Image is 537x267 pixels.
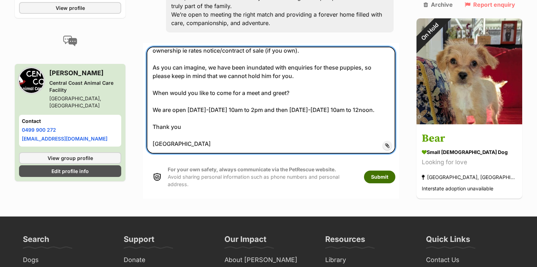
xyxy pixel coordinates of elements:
[422,149,517,156] div: small [DEMOGRAPHIC_DATA] Dog
[322,255,416,266] a: Library
[20,255,114,266] a: Dogs
[422,158,517,167] div: Looking for love
[19,2,121,14] a: View profile
[19,152,121,164] a: View group profile
[168,166,357,188] p: Avoid sharing personal information such as phone numbers and personal address.
[325,234,365,248] h3: Resources
[168,166,336,172] strong: For your own safety, always communicate via the PetRescue website.
[422,186,493,192] span: Interstate adoption unavailable
[364,171,395,183] button: Submit
[465,1,515,8] a: Report enquiry
[51,167,89,175] span: Edit profile info
[407,9,452,55] div: On Hold
[22,127,56,133] a: 0499 900 272
[423,255,517,266] a: Contact Us
[49,79,121,94] div: Central Coast Animal Care Facility
[22,118,118,125] h4: Contact
[49,68,121,78] h3: [PERSON_NAME]
[416,18,522,124] img: Bear
[49,95,121,109] div: [GEOGRAPHIC_DATA], [GEOGRAPHIC_DATA]
[416,126,522,199] a: Bear small [DEMOGRAPHIC_DATA] Dog Looking for love [GEOGRAPHIC_DATA], [GEOGRAPHIC_DATA] Interstat...
[426,234,470,248] h3: Quick Links
[19,165,121,177] a: Edit profile info
[48,154,93,162] span: View group profile
[416,119,522,126] a: On Hold
[121,255,215,266] a: Donate
[19,68,44,93] img: Central Coast Animal Care Facility profile pic
[424,1,453,8] a: Archive
[63,36,77,46] img: conversation-icon-4a6f8262b818ee0b60e3300018af0b2d0b884aa5de6e9bcb8d3d4eeb1a70a7c4.svg
[56,4,85,12] span: View profile
[422,131,517,147] h3: Bear
[22,136,107,142] a: [EMAIL_ADDRESS][DOMAIN_NAME]
[23,234,49,248] h3: Search
[124,234,154,248] h3: Support
[222,255,315,266] a: About [PERSON_NAME]
[422,173,517,182] div: [GEOGRAPHIC_DATA], [GEOGRAPHIC_DATA]
[224,234,266,248] h3: Our Impact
